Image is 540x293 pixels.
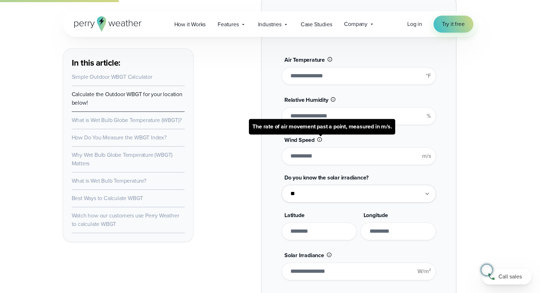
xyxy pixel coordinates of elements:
span: Do you know the solar irradiance? [284,173,368,182]
span: Solar Irradiance [284,251,324,259]
a: Simple Outdoor WBGT Calculator [72,73,152,81]
span: Call sales [498,272,522,281]
span: Features [218,20,239,29]
span: Company [344,20,367,28]
span: How it Works [174,20,206,29]
a: Best Ways to Calculate WBGT [72,194,143,202]
a: Try it free [433,16,473,33]
a: What is Wet Bulb Temperature? [72,177,146,185]
a: Why Wet Bulb Globe Temperature (WBGT) Matters [72,151,173,167]
span: Wind Speed [284,136,315,144]
span: Relative Humidity [284,96,328,104]
a: Watch how our customers use Perry Weather to calculate WBGT [72,211,179,228]
span: Longitude [363,211,388,219]
span: Try it free [442,20,465,28]
span: Industries [258,20,282,29]
a: What is Wet Bulb Globe Temperature (WBGT)? [72,116,182,124]
span: Latitude [284,211,304,219]
a: Log in [407,20,422,28]
a: Case Studies [295,17,338,32]
h3: In this article: [72,57,185,68]
a: Call sales [482,269,531,284]
a: Calculate the Outdoor WBGT for your location below! [72,90,182,107]
a: How Do You Measure the WBGT Index? [72,133,167,142]
span: Case Studies [301,20,332,29]
span: Air Temperature [284,56,325,64]
a: How it Works [168,17,212,32]
span: The rate of air movement past a point, measured in m/s. [249,119,395,134]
